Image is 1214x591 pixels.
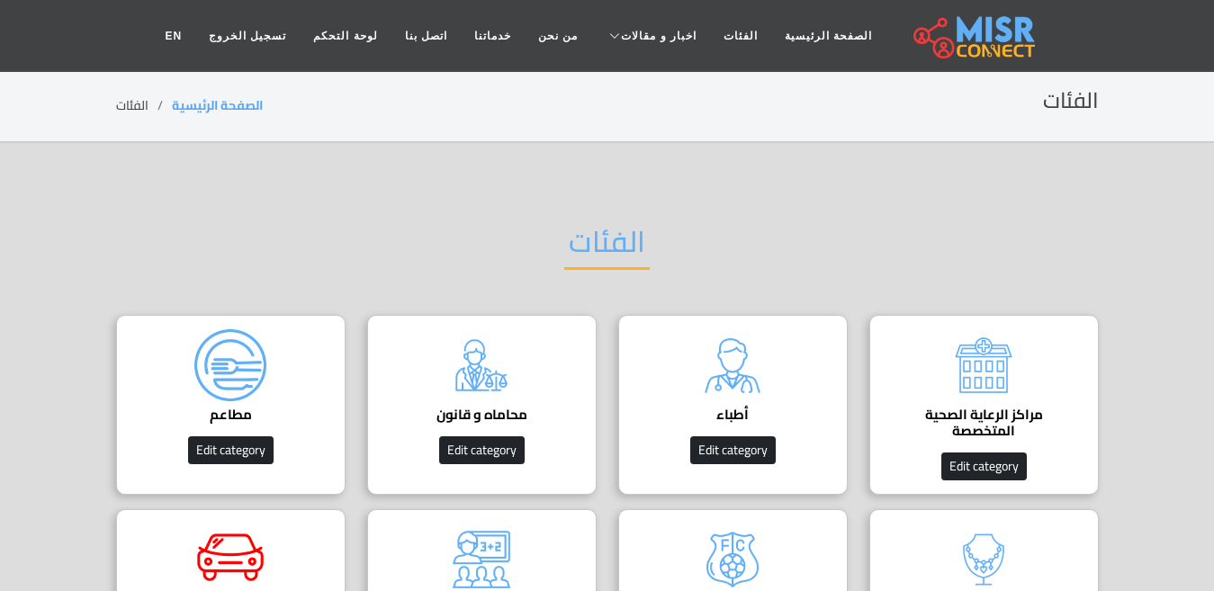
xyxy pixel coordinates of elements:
h4: مراكز الرعاية الصحية المتخصصة [897,407,1071,439]
a: الفئات [710,19,771,53]
img: main.misr_connect [913,13,1034,58]
button: Edit category [941,452,1027,480]
a: اخبار و مقالات [591,19,710,53]
button: Edit category [188,436,274,464]
a: اتصل بنا [391,19,461,53]
h2: الفئات [1043,88,1099,114]
img: Q3ta4DmAU2DzmJH02TCc.png [194,329,266,401]
button: Edit category [439,436,525,464]
a: EN [151,19,195,53]
h4: محاماه و قانون [395,407,569,423]
h4: أطباء [646,407,820,423]
a: من نحن [525,19,591,53]
img: ocughcmPjrl8PQORMwSi.png [948,329,1020,401]
h4: مطاعم [144,407,318,423]
a: مطاعم Edit category [105,315,356,495]
span: اخبار و مقالات [621,28,697,44]
a: الصفحة الرئيسية [771,19,886,53]
img: raD5cjLJU6v6RhuxWSJh.png [445,329,517,401]
a: مراكز الرعاية الصحية المتخصصة Edit category [859,315,1110,495]
h2: الفئات [564,224,650,270]
a: أطباء Edit category [607,315,859,495]
a: محاماه و قانون Edit category [356,315,607,495]
button: Edit category [690,436,776,464]
a: لوحة التحكم [300,19,391,53]
a: تسجيل الخروج [195,19,300,53]
a: الصفحة الرئيسية [172,94,263,117]
li: الفئات [116,96,172,115]
a: خدماتنا [461,19,525,53]
img: xxDvte2rACURW4jjEBBw.png [697,329,769,401]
